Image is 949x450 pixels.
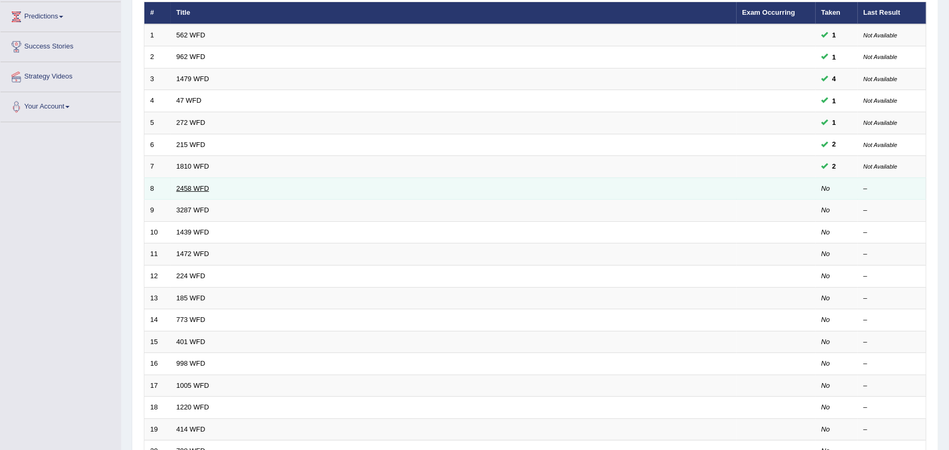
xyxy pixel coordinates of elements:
[821,316,830,324] em: No
[177,75,209,83] a: 1479 WFD
[144,24,171,46] td: 1
[144,46,171,69] td: 2
[144,353,171,375] td: 16
[144,243,171,266] td: 11
[1,92,121,119] a: Your Account
[144,90,171,112] td: 4
[177,206,209,214] a: 3287 WFD
[177,250,209,258] a: 1472 WFD
[864,206,921,216] div: –
[864,381,921,391] div: –
[177,162,209,170] a: 1810 WFD
[177,403,209,411] a: 1220 WFD
[821,294,830,302] em: No
[144,134,171,156] td: 6
[821,250,830,258] em: No
[864,425,921,435] div: –
[177,31,206,39] a: 562 WFD
[821,425,830,433] em: No
[144,375,171,397] td: 17
[144,178,171,200] td: 8
[864,337,921,347] div: –
[864,97,897,104] small: Not Available
[177,53,206,61] a: 962 WFD
[177,272,206,280] a: 224 WFD
[828,30,840,41] span: You cannot take this question anymore
[828,161,840,172] span: You cannot take this question anymore
[177,294,206,302] a: 185 WFD
[177,228,209,236] a: 1439 WFD
[144,397,171,419] td: 18
[864,294,921,304] div: –
[864,184,921,194] div: –
[144,309,171,331] td: 14
[864,163,897,170] small: Not Available
[864,403,921,413] div: –
[864,76,897,82] small: Not Available
[816,2,858,24] th: Taken
[828,52,840,63] span: You cannot take this question anymore
[821,338,830,346] em: No
[821,184,830,192] em: No
[144,2,171,24] th: #
[144,112,171,134] td: 5
[144,200,171,222] td: 9
[864,54,897,60] small: Not Available
[144,418,171,441] td: 19
[864,359,921,369] div: –
[864,271,921,281] div: –
[177,338,206,346] a: 401 WFD
[1,32,121,58] a: Success Stories
[144,331,171,353] td: 15
[177,425,206,433] a: 414 WFD
[177,96,202,104] a: 47 WFD
[858,2,926,24] th: Last Result
[828,139,840,150] span: You cannot take this question anymore
[742,8,795,16] a: Exam Occurring
[828,73,840,84] span: You cannot take this question anymore
[828,117,840,128] span: You cannot take this question anymore
[821,228,830,236] em: No
[821,403,830,411] em: No
[1,62,121,89] a: Strategy Videos
[177,141,206,149] a: 215 WFD
[144,221,171,243] td: 10
[144,68,171,90] td: 3
[828,95,840,106] span: You cannot take this question anymore
[177,359,206,367] a: 998 WFD
[177,316,206,324] a: 773 WFD
[171,2,737,24] th: Title
[821,272,830,280] em: No
[864,120,897,126] small: Not Available
[144,265,171,287] td: 12
[821,206,830,214] em: No
[177,381,209,389] a: 1005 WFD
[821,359,830,367] em: No
[1,2,121,28] a: Predictions
[177,119,206,126] a: 272 WFD
[177,184,209,192] a: 2458 WFD
[144,156,171,178] td: 7
[864,142,897,148] small: Not Available
[864,32,897,38] small: Not Available
[864,315,921,325] div: –
[144,287,171,309] td: 13
[821,381,830,389] em: No
[864,249,921,259] div: –
[864,228,921,238] div: –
